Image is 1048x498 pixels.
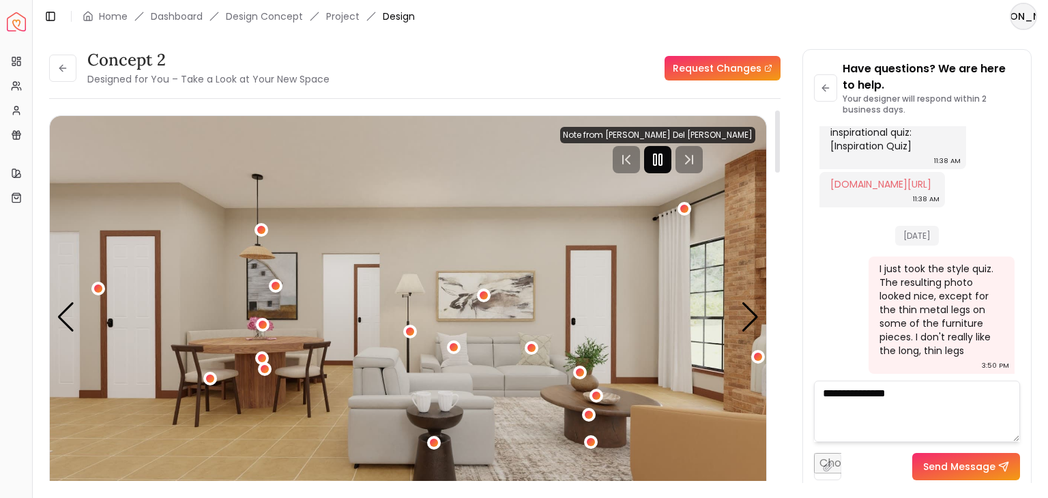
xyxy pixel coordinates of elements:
div: I just took the style quiz. The resulting photo looked nice, except for the thin metal legs on so... [879,262,1002,357]
p: Have questions? We are here to help. [843,61,1020,93]
img: Spacejoy Logo [7,12,26,31]
a: Project [326,10,360,23]
h3: concept 2 [87,49,330,71]
div: Previous slide [57,302,75,332]
div: 3:50 PM [982,359,1009,372]
p: Your designer will respond within 2 business days. [843,93,1020,115]
nav: breadcrumb [83,10,415,23]
a: Request Changes [665,56,781,80]
a: [DOMAIN_NAME][URL] [830,177,931,191]
a: Dashboard [151,10,203,23]
span: Design [383,10,415,23]
li: Design Concept [226,10,303,23]
span: [DATE] [895,226,939,246]
div: 11:38 AM [913,192,940,206]
span: [PERSON_NAME] [1011,4,1036,29]
div: Note from [PERSON_NAME] Del [PERSON_NAME] [560,127,755,143]
a: Spacejoy [7,12,26,31]
a: Home [99,10,128,23]
small: Designed for You – Take a Look at Your New Space [87,72,330,86]
div: Next slide [741,302,759,332]
button: Send Message [912,453,1020,480]
svg: Pause [650,151,666,168]
div: 11:38 AM [934,154,961,168]
button: [PERSON_NAME] [1010,3,1037,30]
